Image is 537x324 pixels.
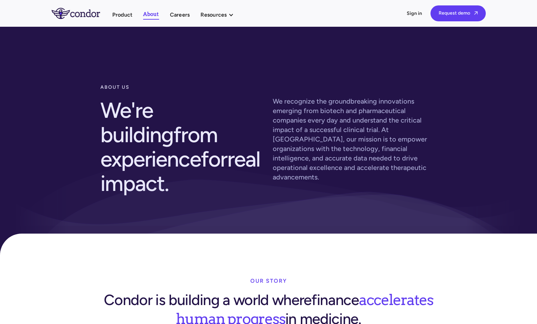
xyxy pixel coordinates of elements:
div: Resources [200,10,240,19]
div: Resources [200,10,227,19]
a: Request demo [430,5,486,21]
span: real impact. [100,146,260,196]
p: We recognize the groundbreaking innovations emerging from biotech and pharmaceutical companies ev... [273,96,437,182]
h2: We're building for [100,94,265,200]
span: from experience [100,122,218,172]
span:  [474,11,478,15]
a: Product [112,10,133,19]
a: home [52,8,112,19]
a: Careers [170,10,190,19]
a: About [143,10,159,20]
div: our story [250,274,287,288]
span: finance [311,291,359,309]
div: about us [100,81,265,94]
a: Sign in [407,10,422,17]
